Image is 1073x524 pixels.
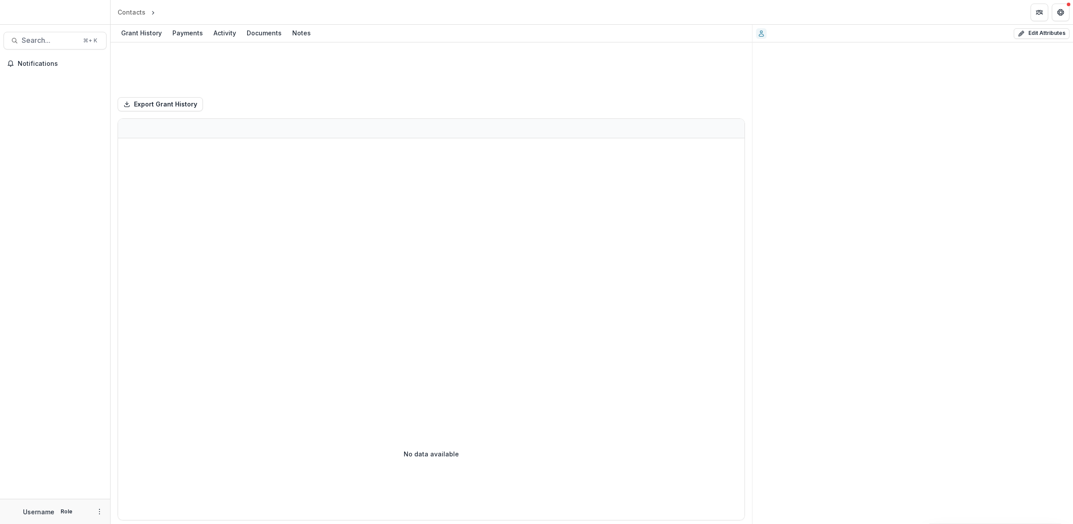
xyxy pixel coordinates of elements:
[58,508,75,516] p: Role
[4,57,107,71] button: Notifications
[114,6,149,19] a: Contacts
[243,25,285,42] a: Documents
[243,27,285,39] div: Documents
[18,60,103,68] span: Notifications
[1031,4,1048,21] button: Partners
[1052,4,1069,21] button: Get Help
[22,36,78,45] span: Search...
[210,25,240,42] a: Activity
[1014,28,1069,39] button: Edit Attributes
[118,25,165,42] a: Grant History
[114,6,195,19] nav: breadcrumb
[289,27,314,39] div: Notes
[169,25,206,42] a: Payments
[404,449,459,459] p: No data available
[118,27,165,39] div: Grant History
[118,97,203,111] button: Export Grant History
[94,506,105,517] button: More
[4,32,107,49] button: Search...
[118,8,145,17] div: Contacts
[81,36,99,46] div: ⌘ + K
[210,27,240,39] div: Activity
[23,507,54,516] p: Username
[169,27,206,39] div: Payments
[289,25,314,42] a: Notes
